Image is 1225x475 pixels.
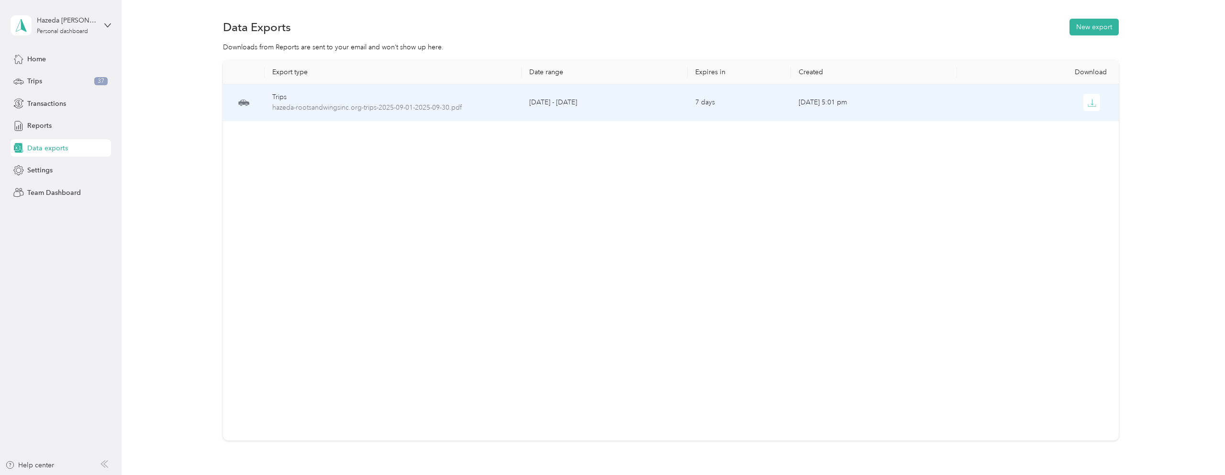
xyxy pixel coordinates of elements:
[965,68,1115,76] div: Download
[688,60,791,84] th: Expires in
[223,42,1119,52] div: Downloads from Reports are sent to your email and won’t show up here.
[272,92,514,102] div: Trips
[265,60,522,84] th: Export type
[37,15,97,25] div: Hazeda [PERSON_NAME]
[5,460,54,470] button: Help center
[791,60,957,84] th: Created
[1171,421,1225,475] iframe: Everlance-gr Chat Button Frame
[1069,19,1119,35] button: New export
[791,84,957,121] td: [DATE] 5:01 pm
[27,54,46,64] span: Home
[223,22,291,32] h1: Data Exports
[27,143,68,153] span: Data exports
[522,84,688,121] td: [DATE] - [DATE]
[522,60,688,84] th: Date range
[27,99,66,109] span: Transactions
[94,77,108,86] span: 37
[37,29,88,34] div: Personal dashboard
[272,102,514,113] span: hazeda-rootsandwingsinc.org-trips-2025-09-01-2025-09-30.pdf
[27,165,53,175] span: Settings
[27,76,42,86] span: Trips
[27,188,81,198] span: Team Dashboard
[688,84,791,121] td: 7 days
[27,121,52,131] span: Reports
